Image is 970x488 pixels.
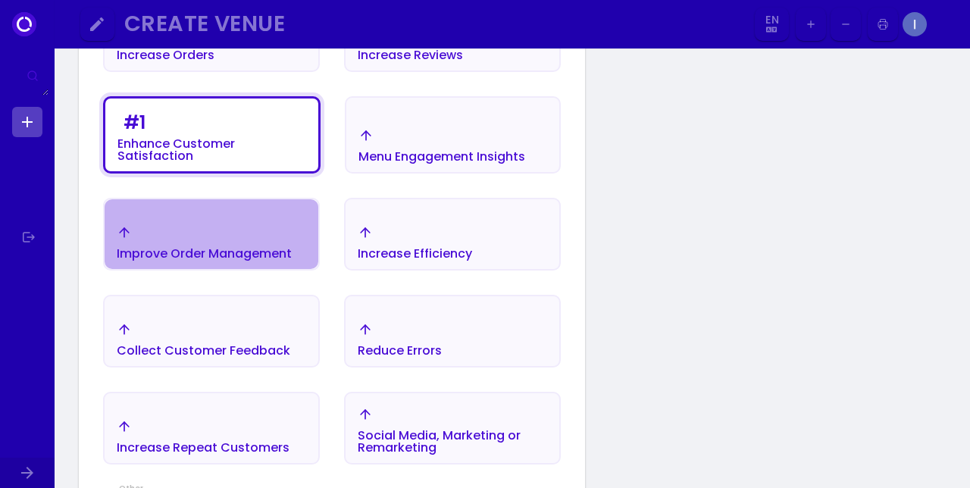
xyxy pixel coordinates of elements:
button: Increase Efficiency [344,198,561,271]
button: Menu Engagement Insights [345,96,561,174]
div: Social Media, Marketing or Remarketing [358,430,547,454]
div: Menu Engagement Insights [358,151,525,163]
button: Reduce Errors [344,295,561,368]
div: Enhance Customer Satisfaction [117,138,306,162]
button: Collect Customer Feedback [103,295,320,368]
button: Social Media, Marketing or Remarketing [344,392,561,465]
img: Image [903,12,927,36]
button: Increase Repeat Customers [103,392,320,465]
div: Reduce Errors [358,345,442,357]
div: Create Venue [124,15,735,33]
div: Increase Repeat Customers [117,442,289,454]
div: Collect Customer Feedback [117,345,290,357]
div: Increase Reviews [358,49,463,61]
div: Increase Orders [117,49,214,61]
div: # 1 [124,114,145,132]
div: Increase Efficiency [358,248,472,260]
div: Improve Order Management [117,248,292,260]
button: Create Venue [118,8,750,42]
button: Improve Order Management [103,198,320,271]
img: Image [931,12,956,36]
button: #1Enhance Customer Satisfaction [103,96,321,174]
